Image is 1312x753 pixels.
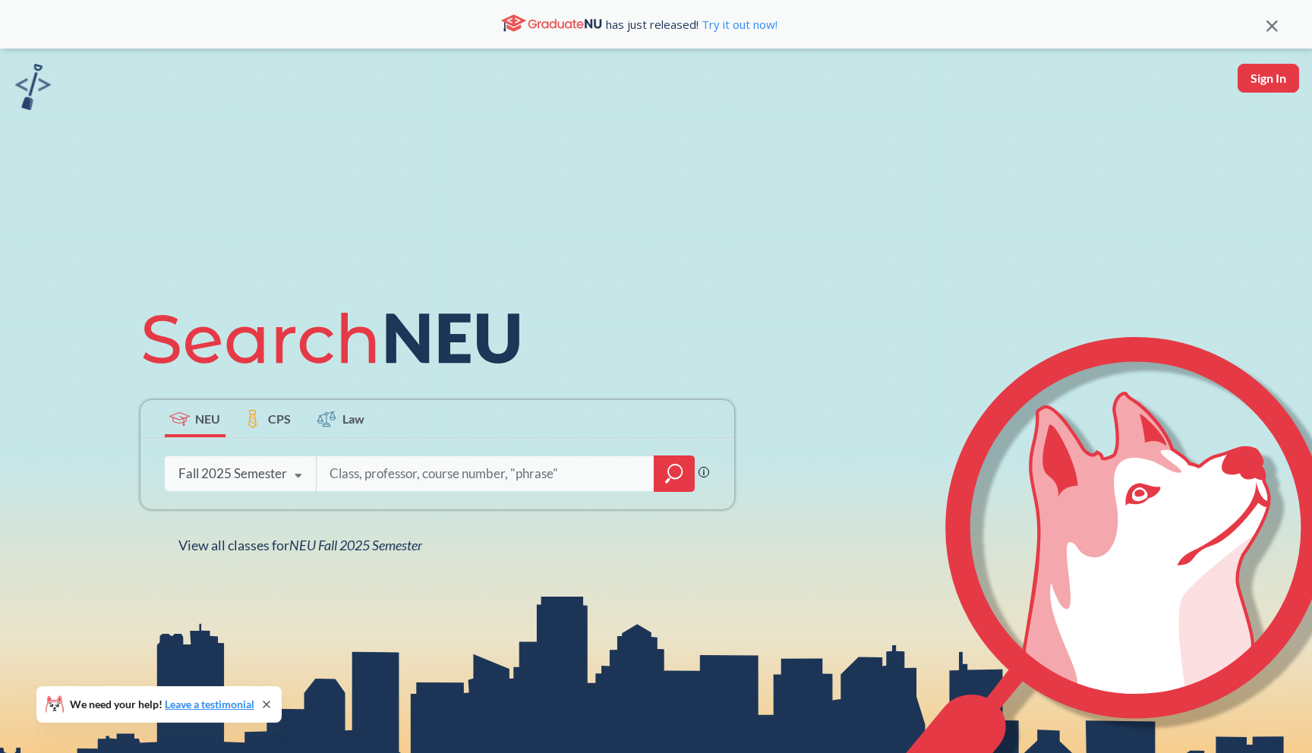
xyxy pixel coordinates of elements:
[654,455,695,492] div: magnifying glass
[195,410,220,427] span: NEU
[165,698,254,710] a: Leave a testimonial
[178,465,287,482] div: Fall 2025 Semester
[289,537,422,553] span: NEU Fall 2025 Semester
[15,64,51,115] a: sandbox logo
[15,64,51,110] img: sandbox logo
[178,537,422,553] span: View all classes for
[328,458,644,490] input: Class, professor, course number, "phrase"
[70,699,254,710] span: We need your help!
[665,463,683,484] svg: magnifying glass
[606,16,777,33] span: has just released!
[268,410,291,427] span: CPS
[342,410,364,427] span: Law
[1238,64,1299,93] button: Sign In
[699,17,777,32] a: Try it out now!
